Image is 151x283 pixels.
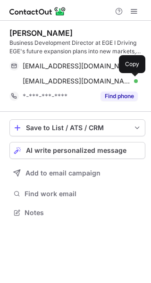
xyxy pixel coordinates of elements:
[9,187,145,200] button: Find work email
[23,62,131,70] span: [EMAIL_ADDRESS][DOMAIN_NAME]
[9,6,66,17] img: ContactOut v5.3.10
[101,92,138,101] button: Reveal Button
[9,206,145,219] button: Notes
[9,39,145,56] div: Business Development Director at EGE I Driving EGE's future expansion plans into new markets, pro...
[25,190,142,198] span: Find work email
[9,28,73,38] div: [PERSON_NAME]
[9,165,145,182] button: Add to email campaign
[23,77,131,85] span: [EMAIL_ADDRESS][DOMAIN_NAME]
[26,124,129,132] div: Save to List / ATS / CRM
[26,147,126,154] span: AI write personalized message
[25,208,142,217] span: Notes
[9,119,145,136] button: save-profile-one-click
[25,169,101,177] span: Add to email campaign
[9,142,145,159] button: AI write personalized message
